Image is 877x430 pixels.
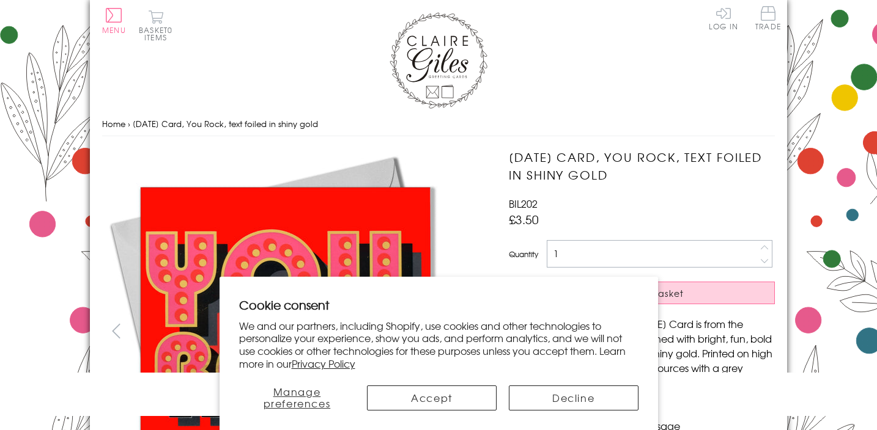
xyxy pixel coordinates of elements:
[102,24,126,35] span: Menu
[509,196,538,211] span: BIL202
[292,356,355,371] a: Privacy Policy
[144,24,172,43] span: 0 items
[509,385,638,410] button: Decline
[239,296,638,313] h2: Cookie consent
[239,385,355,410] button: Manage preferences
[133,118,318,129] span: [DATE] Card, You Rock, text foiled in shiny gold
[102,317,130,344] button: prev
[102,8,126,34] button: Menu
[390,12,487,109] img: Claire Giles Greetings Cards
[102,118,125,129] a: Home
[239,319,638,370] p: We and our partners, including Shopify, use cookies and other technologies to personalize your ex...
[709,6,738,30] a: Log In
[128,118,130,129] span: ›
[139,10,172,41] button: Basket0 items
[755,6,781,32] a: Trade
[102,112,775,137] nav: breadcrumbs
[755,6,781,30] span: Trade
[509,148,775,184] h1: [DATE] Card, You Rock, text foiled in shiny gold
[509,249,538,260] label: Quantity
[367,385,497,410] button: Accept
[264,384,331,410] span: Manage preferences
[509,211,539,228] span: £3.50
